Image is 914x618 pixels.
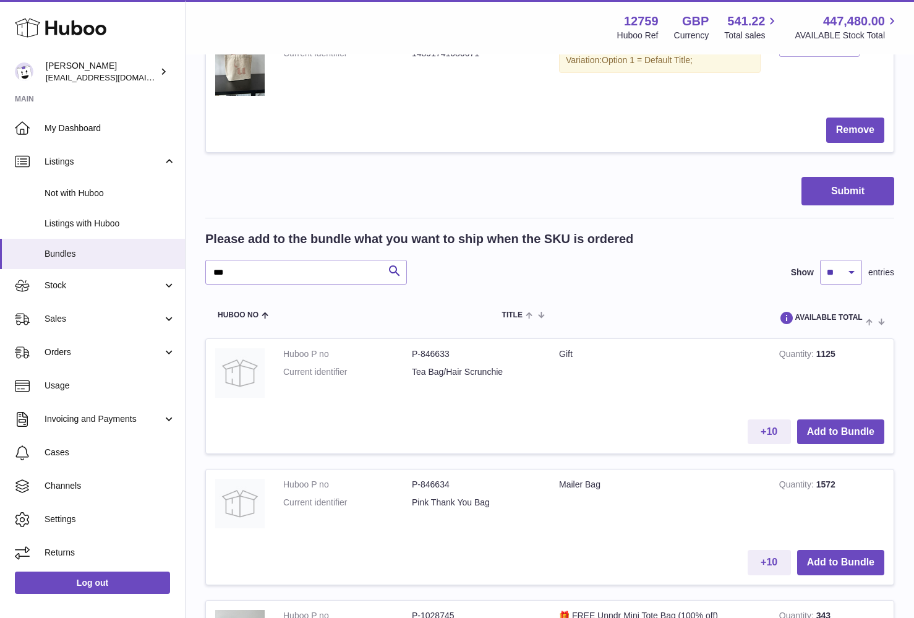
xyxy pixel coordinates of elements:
[823,13,885,30] span: 447,480.00
[550,339,770,410] td: Gift
[748,419,791,445] button: +10
[15,572,170,594] a: Log out
[502,311,523,319] span: Title
[550,20,770,108] td: 🎁 FREE Unndr Mini Tote Bag (100% off)
[797,550,884,575] button: Add to Bundle
[215,30,265,96] img: 🎁 FREE Unndr Mini Tote Bag (100% off)
[46,60,157,84] div: [PERSON_NAME]
[46,72,182,82] span: [EMAIL_ADDRESS][DOMAIN_NAME]
[45,218,176,230] span: Listings with Huboo
[45,547,176,559] span: Returns
[775,309,863,325] span: AVAILABLE Total
[559,48,761,73] div: Variation:
[748,550,791,575] button: +10
[283,497,412,509] dt: Current identifier
[770,470,894,541] td: 1572
[724,30,779,41] span: Total sales
[215,348,265,398] img: Gift
[45,248,176,260] span: Bundles
[868,267,894,278] span: entries
[283,479,412,491] dt: Huboo P no
[779,479,816,492] strong: Quantity
[45,280,163,291] span: Stock
[617,30,659,41] div: Huboo Ref
[674,30,709,41] div: Currency
[791,267,814,278] label: Show
[727,13,765,30] span: 541.22
[779,349,816,362] strong: Quantity
[412,479,540,491] dd: P-846634
[45,447,176,458] span: Cases
[205,231,633,247] h2: Please add to the bundle what you want to ship when the SKU is ordered
[45,480,176,492] span: Channels
[797,419,884,445] button: Add to Bundle
[283,348,412,360] dt: Huboo P no
[682,13,709,30] strong: GBP
[45,313,163,325] span: Sales
[283,366,412,378] dt: Current identifier
[795,30,899,41] span: AVAILABLE Stock Total
[770,339,894,410] td: 1125
[602,55,693,65] span: Option 1 = Default Title;
[412,497,540,509] dd: Pink Thank You Bag
[45,122,176,134] span: My Dashboard
[412,348,540,360] dd: P-846633
[215,479,265,528] img: Mailer Bag
[624,13,659,30] strong: 12759
[826,118,884,143] button: Remove
[412,366,540,378] dd: Tea Bag/Hair Scrunchie
[45,156,163,168] span: Listings
[795,13,899,41] a: 447,480.00 AVAILABLE Stock Total
[550,470,770,541] td: Mailer Bag
[724,13,779,41] a: 541.22 Total sales
[801,177,894,206] button: Submit
[45,413,163,425] span: Invoicing and Payments
[45,513,176,525] span: Settings
[218,311,258,319] span: Huboo no
[45,380,176,392] span: Usage
[15,62,33,81] img: sofiapanwar@unndr.com
[45,187,176,199] span: Not with Huboo
[45,346,163,358] span: Orders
